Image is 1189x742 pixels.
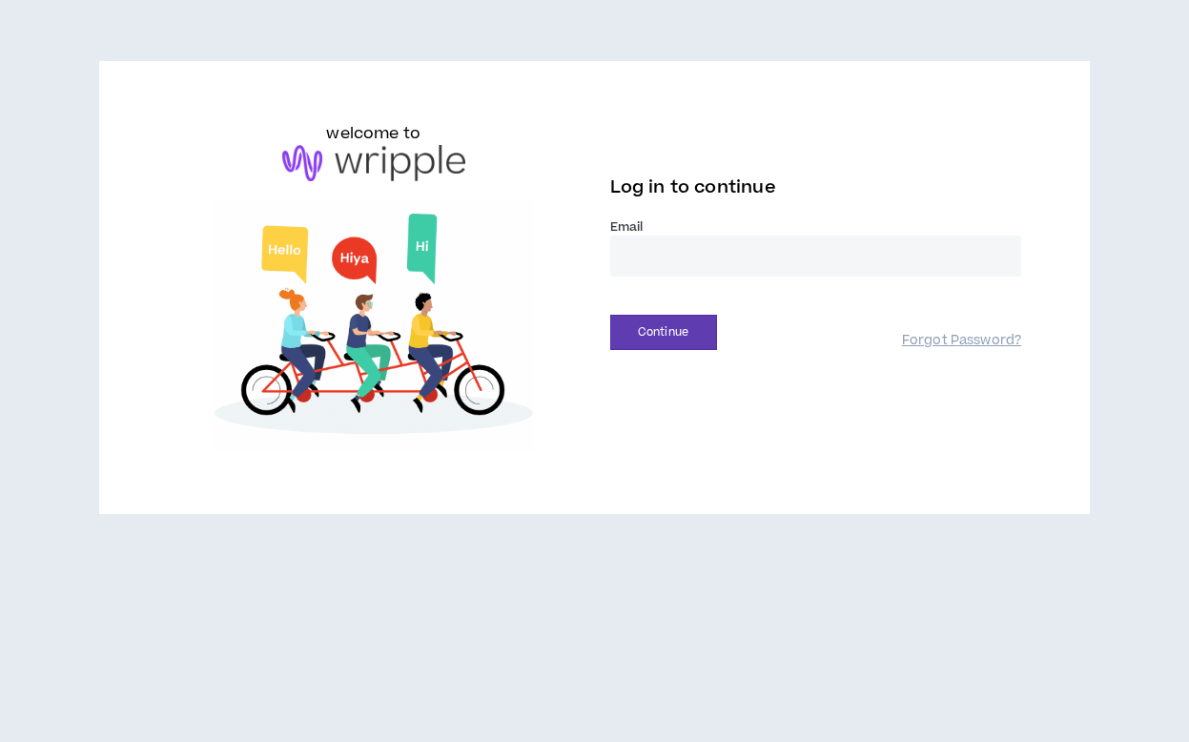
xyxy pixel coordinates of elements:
img: logo-brand.png [282,145,465,181]
span: Log in to continue [610,175,776,199]
label: Email [610,218,1022,236]
a: Forgot Password? [902,332,1021,350]
h6: welcome to [326,122,420,145]
button: Continue [610,315,717,350]
img: Welcome to Wripple [168,200,580,454]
